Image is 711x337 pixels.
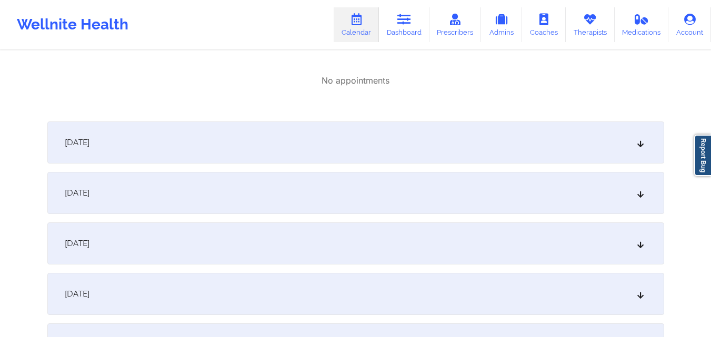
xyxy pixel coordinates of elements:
[65,188,89,198] span: [DATE]
[65,238,89,249] span: [DATE]
[522,7,566,42] a: Coaches
[429,7,482,42] a: Prescribers
[65,289,89,299] span: [DATE]
[334,7,379,42] a: Calendar
[65,137,89,148] span: [DATE]
[481,7,522,42] a: Admins
[322,75,389,87] p: No appointments
[566,7,615,42] a: Therapists
[615,7,669,42] a: Medications
[668,7,711,42] a: Account
[694,135,711,176] a: Report Bug
[379,7,429,42] a: Dashboard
